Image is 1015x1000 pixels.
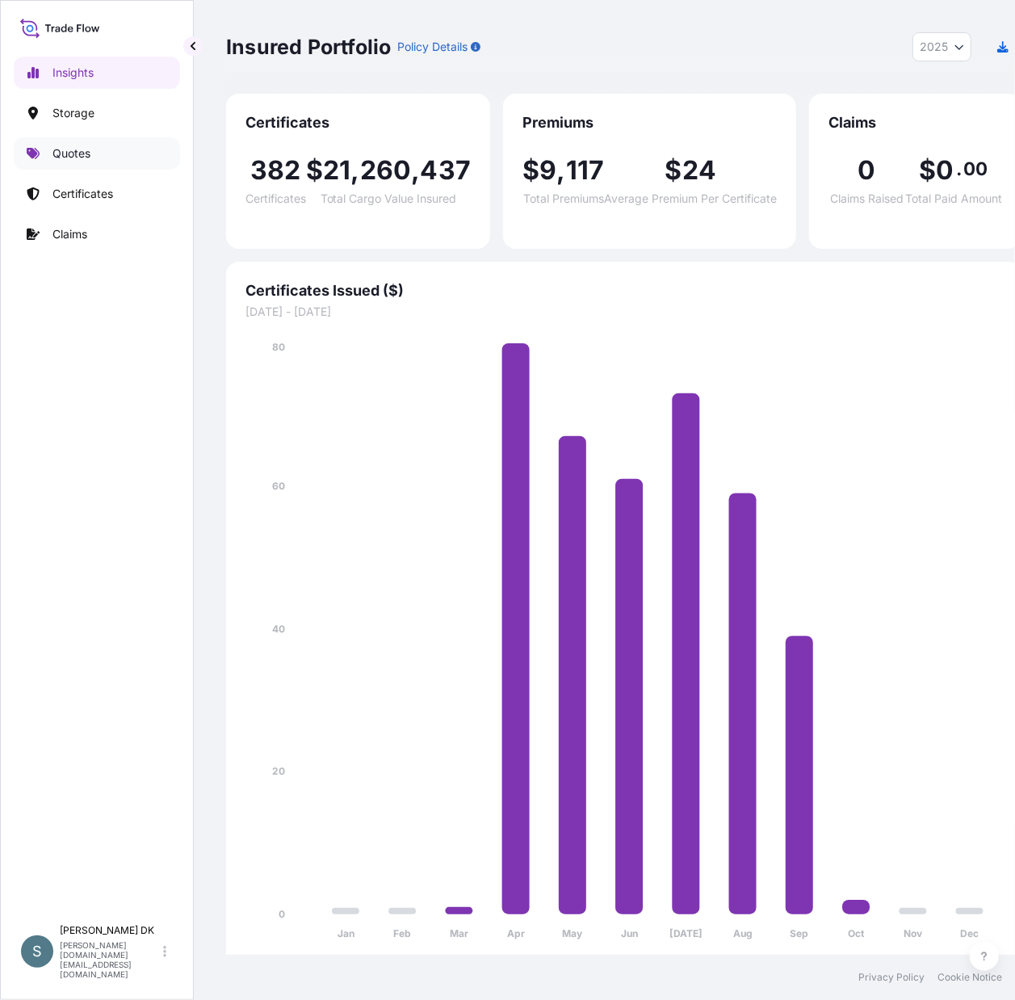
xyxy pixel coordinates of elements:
span: Certificates Issued ($) [245,281,1002,300]
tspan: Oct [848,928,865,940]
span: Certificates [245,113,471,132]
tspan: Sep [791,928,809,940]
tspan: Mar [450,928,468,940]
p: Storage [52,105,94,121]
span: 117 [566,158,605,183]
tspan: 20 [272,766,285,778]
span: Claims Raised [830,193,904,204]
p: Policy Details [397,39,468,55]
span: , [411,158,420,183]
span: 21 [323,158,350,183]
span: Premiums [522,113,777,132]
span: Average Premium Per Certificate [604,193,777,204]
tspan: May [563,928,584,940]
span: [DATE] - [DATE] [245,304,1002,320]
a: Insights [14,57,180,89]
span: 24 [682,158,716,183]
tspan: 80 [272,341,285,353]
span: Certificates [245,193,306,204]
span: $ [919,158,936,183]
button: Year Selector [912,32,971,61]
span: 260 [360,158,412,183]
p: [PERSON_NAME][DOMAIN_NAME][EMAIL_ADDRESS][DOMAIN_NAME] [60,940,160,979]
span: 9 [539,158,556,183]
p: Certificates [52,186,113,202]
tspan: Dec [960,928,979,940]
tspan: Jan [338,928,354,940]
tspan: 0 [279,908,285,920]
tspan: Aug [733,928,753,940]
p: Quotes [52,145,90,162]
a: Claims [14,218,180,250]
span: Total Premiums [523,193,604,204]
span: , [351,158,360,183]
tspan: [DATE] [669,928,703,940]
tspan: Apr [507,928,525,940]
span: 0 [858,158,876,183]
span: 382 [250,158,301,183]
p: Claims [52,226,87,242]
span: Total Cargo Value Insured [321,193,457,204]
span: Claims [828,113,1002,132]
p: Insights [52,65,94,81]
tspan: 40 [272,623,285,635]
span: , [557,158,566,183]
a: Storage [14,97,180,129]
p: Insured Portfolio [226,34,391,60]
a: Quotes [14,137,180,170]
a: Certificates [14,178,180,210]
tspan: Feb [393,928,411,940]
span: Total Paid Amount [905,193,1002,204]
tspan: Jun [621,928,638,940]
tspan: Nov [904,928,923,940]
span: . [956,162,962,175]
span: 2025 [920,39,948,55]
tspan: 60 [272,480,285,492]
span: $ [665,158,682,183]
span: S [32,943,42,960]
span: 437 [421,158,472,183]
span: 00 [963,162,988,175]
a: Cookie Notice [937,971,1002,984]
p: [PERSON_NAME] DK [60,924,160,937]
span: $ [306,158,323,183]
a: Privacy Policy [858,971,925,984]
span: 0 [936,158,954,183]
span: $ [522,158,539,183]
